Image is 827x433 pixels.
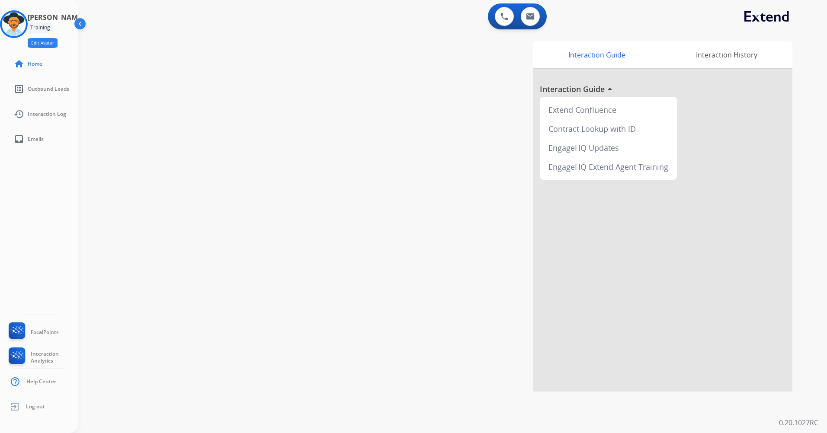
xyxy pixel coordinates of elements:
mat-icon: inbox [14,134,24,144]
span: Emails [28,136,44,143]
h3: [PERSON_NAME] [28,12,84,22]
div: Interaction Guide [533,41,660,68]
img: avatar [2,12,26,36]
span: Interaction Analytics [31,350,78,364]
span: Log out [26,403,45,410]
span: FocalPoints [31,329,59,336]
span: Home [28,60,42,67]
button: Edit Avatar [28,38,58,48]
div: EngageHQ Extend Agent Training [543,157,673,176]
div: EngageHQ Updates [543,138,673,157]
mat-icon: list_alt [14,84,24,94]
mat-icon: home [14,59,24,69]
div: Training [28,22,53,33]
p: 0.20.1027RC [779,417,818,428]
a: FocalPoints [7,322,59,342]
span: Help Center [26,378,56,385]
div: Contract Lookup with ID [543,119,673,138]
div: Interaction History [660,41,792,68]
div: Extend Confluence [543,100,673,119]
mat-icon: history [14,109,24,119]
a: Interaction Analytics [7,347,78,367]
span: Interaction Log [28,111,66,118]
span: Outbound Leads [28,86,69,92]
